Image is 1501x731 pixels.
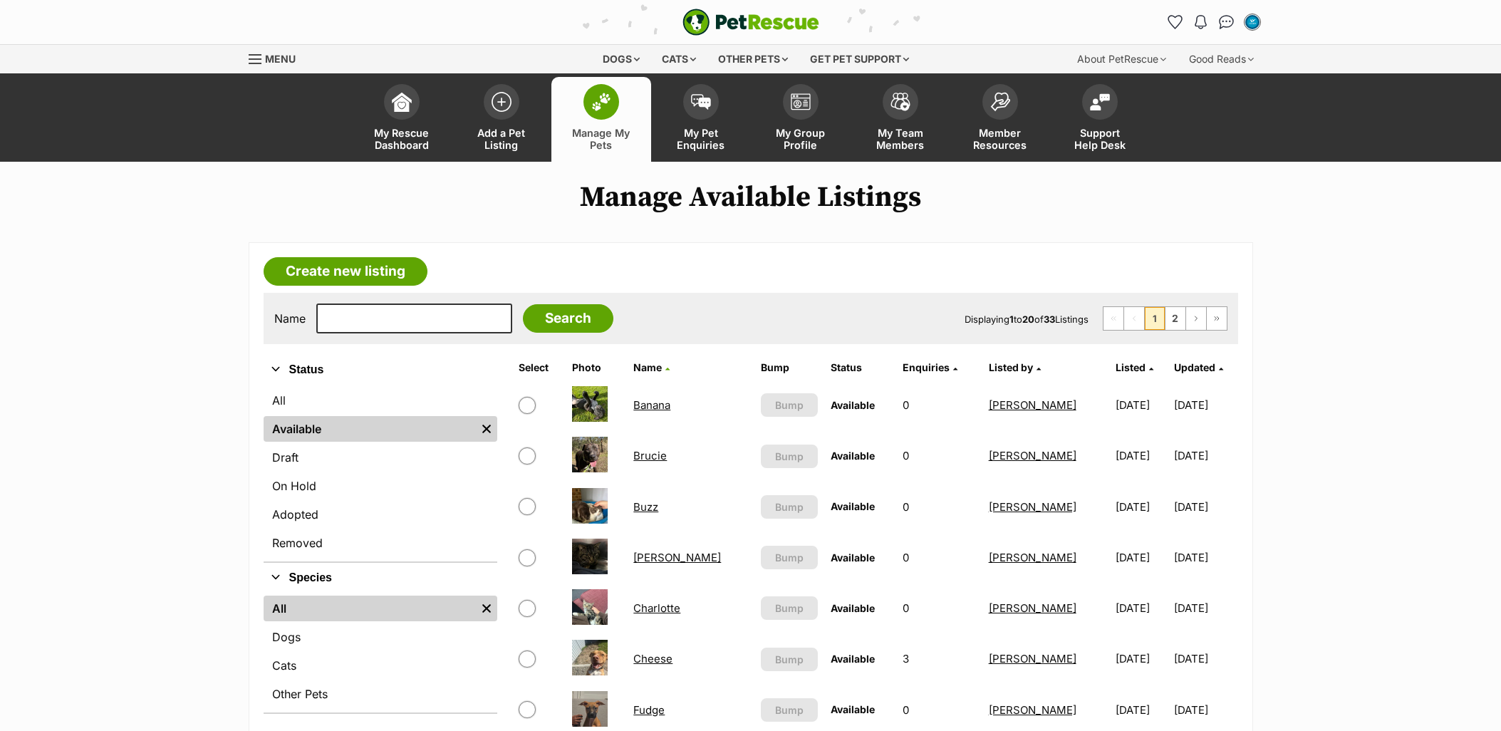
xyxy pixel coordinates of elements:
[897,431,981,480] td: 0
[1174,584,1237,633] td: [DATE]
[897,482,981,532] td: 0
[775,398,804,413] span: Bump
[264,388,497,413] a: All
[1174,634,1237,683] td: [DATE]
[903,361,957,373] a: Enquiries
[1179,45,1264,73] div: Good Reads
[1174,431,1237,480] td: [DATE]
[1116,361,1146,373] span: Listed
[1090,93,1110,110] img: help-desk-icon-fdf02630f3aa405de69fd3d07c3f3aa587a6932b1a1747fa1d2bba05be0121f9.svg
[264,445,497,470] a: Draft
[513,356,566,379] th: Select
[264,530,497,556] a: Removed
[1110,380,1173,430] td: [DATE]
[352,77,452,162] a: My Rescue Dashboard
[1067,45,1176,73] div: About PetRescue
[633,652,672,665] a: Cheese
[761,698,819,722] button: Bump
[775,499,804,514] span: Bump
[775,550,804,565] span: Bump
[1165,307,1185,330] a: Page 2
[682,9,819,36] a: PetRescue
[264,596,476,621] a: All
[1207,307,1227,330] a: Last page
[652,45,706,73] div: Cats
[469,127,534,151] span: Add a Pet Listing
[1044,313,1055,325] strong: 33
[775,601,804,616] span: Bump
[593,45,650,73] div: Dogs
[265,53,296,65] span: Menu
[492,92,511,112] img: add-pet-listing-icon-0afa8454b4691262ce3f59096e99ab1cd57d4a30225e0717b998d2c9b9846f56.svg
[476,596,497,621] a: Remove filter
[249,45,306,71] a: Menu
[1110,533,1173,582] td: [DATE]
[452,77,551,162] a: Add a Pet Listing
[1110,431,1173,480] td: [DATE]
[825,356,895,379] th: Status
[990,92,1010,111] img: member-resources-icon-8e73f808a243e03378d46382f2149f9095a855e16c252ad45f914b54edf8863c.svg
[708,45,798,73] div: Other pets
[1124,307,1144,330] span: Previous page
[950,77,1050,162] a: Member Resources
[775,652,804,667] span: Bump
[264,653,497,678] a: Cats
[633,551,721,564] a: [PERSON_NAME]
[1174,533,1237,582] td: [DATE]
[633,703,665,717] a: Fudge
[651,77,751,162] a: My Pet Enquiries
[989,551,1076,564] a: [PERSON_NAME]
[989,449,1076,462] a: [PERSON_NAME]
[1110,634,1173,683] td: [DATE]
[566,356,626,379] th: Photo
[523,304,613,333] input: Search
[264,257,427,286] a: Create new listing
[633,398,670,412] a: Banana
[897,533,981,582] td: 0
[1103,306,1227,331] nav: Pagination
[890,93,910,111] img: team-members-icon-5396bd8760b3fe7c0b43da4ab00e1e3bb1a5d9ba89233759b79545d2d3fc5d0d.svg
[1174,482,1237,532] td: [DATE]
[831,450,875,462] span: Available
[1110,482,1173,532] td: [DATE]
[775,703,804,717] span: Bump
[755,356,824,379] th: Bump
[761,546,819,569] button: Bump
[1190,11,1212,33] button: Notifications
[1022,313,1034,325] strong: 20
[633,601,680,615] a: Charlotte
[682,9,819,36] img: logo-e224e6f780fb5917bec1dbf3a21bbac754714ae5b6737aabdf751b685950b380.svg
[968,127,1032,151] span: Member Resources
[264,361,497,379] button: Status
[831,602,875,614] span: Available
[831,653,875,665] span: Available
[1241,11,1264,33] button: My account
[264,385,497,561] div: Status
[761,393,819,417] button: Bump
[264,624,497,650] a: Dogs
[633,361,662,373] span: Name
[633,361,670,373] a: Name
[1164,11,1187,33] a: Favourites
[633,449,667,462] a: Brucie
[1110,584,1173,633] td: [DATE]
[868,127,933,151] span: My Team Members
[274,312,306,325] label: Name
[897,634,981,683] td: 3
[989,361,1033,373] span: Listed by
[1219,15,1234,29] img: chat-41dd97257d64d25036548639549fe6c8038ab92f7586957e7f3b1b290dea8141.svg
[1164,11,1264,33] ul: Account quick links
[989,398,1076,412] a: [PERSON_NAME]
[476,416,497,442] a: Remove filter
[551,77,651,162] a: Manage My Pets
[264,593,497,712] div: Species
[989,601,1076,615] a: [PERSON_NAME]
[264,569,497,587] button: Species
[903,361,950,373] span: translation missing: en.admin.listings.index.attributes.enquiries
[965,313,1089,325] span: Displaying to of Listings
[831,500,875,512] span: Available
[851,77,950,162] a: My Team Members
[897,380,981,430] td: 0
[1145,307,1165,330] span: Page 1
[1174,380,1237,430] td: [DATE]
